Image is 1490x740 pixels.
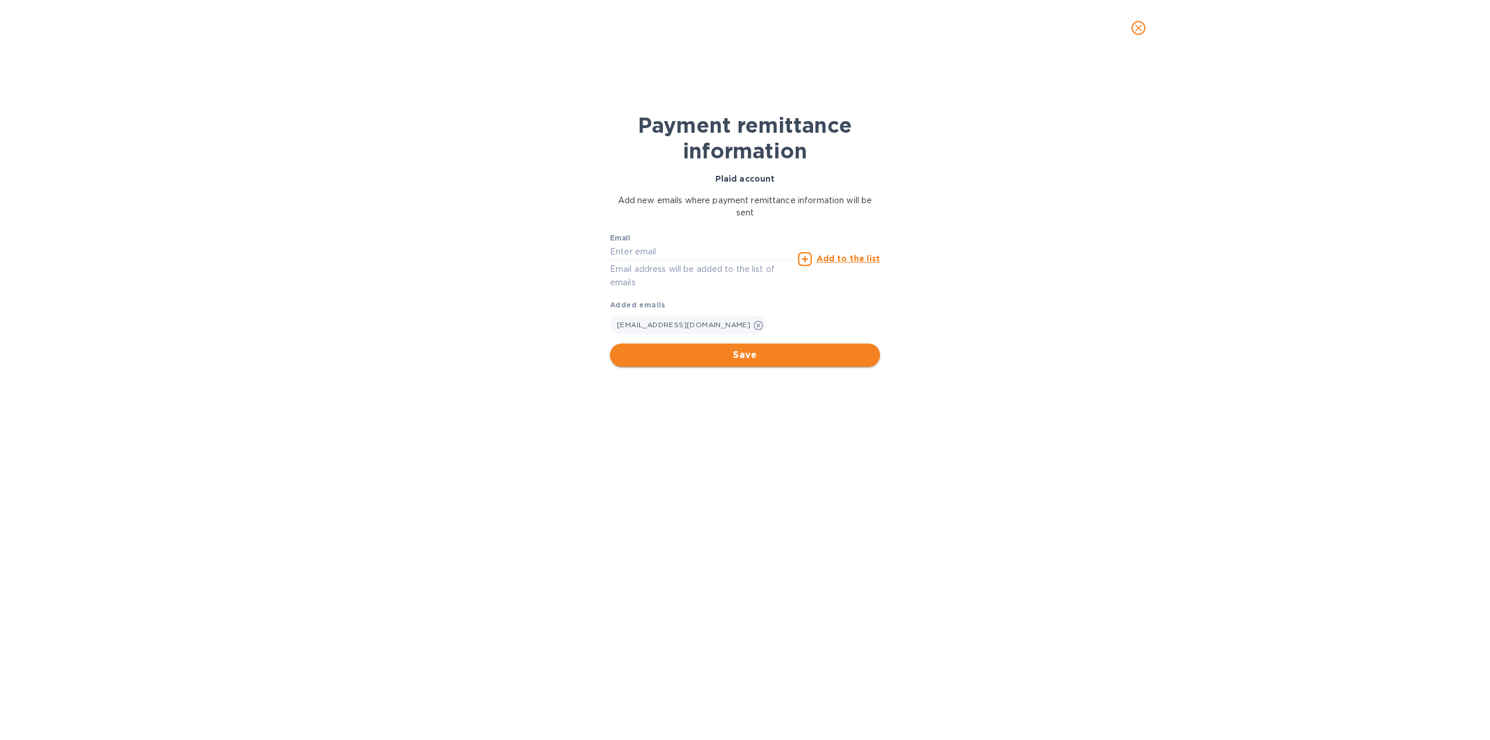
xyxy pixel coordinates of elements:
b: Payment remittance information [638,112,852,164]
button: close [1124,14,1152,42]
button: Save [610,344,880,367]
div: [EMAIL_ADDRESS][DOMAIN_NAME] [610,316,766,334]
span: Save [619,348,871,362]
label: Email [610,235,630,242]
p: Add new emails where payment remittance information will be sent [610,194,880,219]
span: [EMAIL_ADDRESS][DOMAIN_NAME] [617,320,750,329]
input: Enter email [610,243,793,261]
p: Email address will be added to the list of emails [610,263,793,289]
b: Plaid account [715,174,775,183]
b: Added emails [610,300,666,309]
u: Add to the list [817,254,880,263]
